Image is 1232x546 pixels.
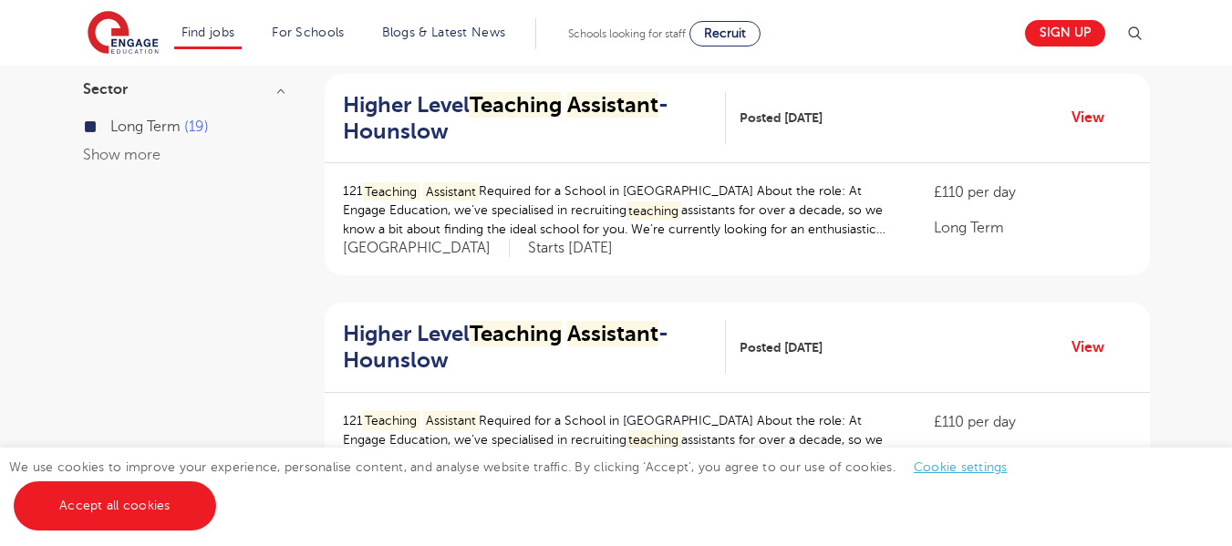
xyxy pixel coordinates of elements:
[934,181,1131,203] p: £110 per day
[1072,335,1118,359] a: View
[567,321,658,346] mark: Assistant
[110,118,122,130] input: Long Term 19
[83,147,160,163] button: Show more
[343,321,712,374] h2: Higher Level - Hounslow
[181,26,235,39] a: Find jobs
[567,92,658,118] mark: Assistant
[14,481,216,531] a: Accept all cookies
[272,26,344,39] a: For Schools
[740,108,823,128] span: Posted [DATE]
[1025,20,1105,46] a: Sign up
[626,430,682,449] mark: teaching
[88,11,159,57] img: Engage Education
[568,27,686,40] span: Schools looking for staff
[363,411,420,430] mark: Teaching
[704,26,746,40] span: Recruit
[423,411,479,430] mark: Assistant
[423,182,479,201] mark: Assistant
[343,411,898,469] p: 121 Required for a School in [GEOGRAPHIC_DATA] About the role: At Engage Education, we’ve special...
[382,26,506,39] a: Blogs & Latest News
[914,460,1008,474] a: Cookie settings
[343,321,727,374] a: Higher LevelTeaching Assistant- Hounslow
[934,217,1131,239] p: Long Term
[470,92,562,118] mark: Teaching
[689,21,761,46] a: Recruit
[528,239,613,258] p: Starts [DATE]
[363,182,420,201] mark: Teaching
[184,118,209,135] span: 19
[470,321,562,346] mark: Teaching
[1072,106,1118,129] a: View
[343,92,727,145] a: Higher LevelTeaching Assistant- Hounslow
[626,201,682,221] mark: teaching
[343,181,898,239] p: 121 Required for a School in [GEOGRAPHIC_DATA] About the role: At Engage Education, we’ve special...
[740,338,823,357] span: Posted [DATE]
[9,460,1026,512] span: We use cookies to improve your experience, personalise content, and analyse website traffic. By c...
[110,118,181,135] span: Long Term
[83,82,284,97] h3: Sector
[343,92,712,145] h2: Higher Level - Hounslow
[934,411,1131,433] p: £110 per day
[343,239,510,258] span: [GEOGRAPHIC_DATA]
